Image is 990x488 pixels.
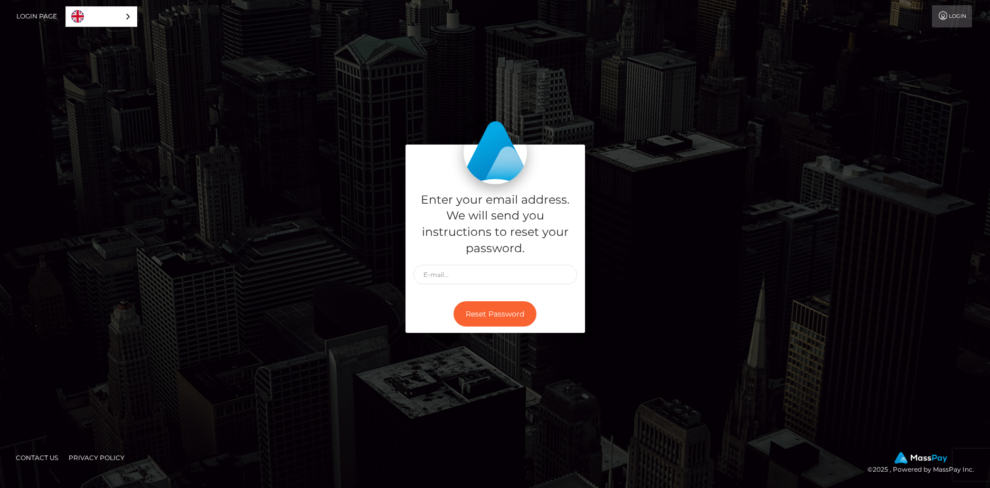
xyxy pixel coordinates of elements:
div: © 2025 , Powered by MassPay Inc. [868,452,982,475]
aside: Language selected: English [65,6,137,27]
a: Privacy Policy [64,449,129,466]
img: MassPay Login [464,121,527,184]
input: E-mail... [413,265,577,284]
div: Language [65,6,137,27]
a: English [66,7,137,26]
h5: Enter your email address. We will send you instructions to reset your password. [413,192,577,257]
a: Contact Us [12,449,62,466]
a: Login [932,5,972,27]
img: MassPay [894,452,947,464]
button: Reset Password [454,301,536,327]
a: Login Page [16,5,57,27]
